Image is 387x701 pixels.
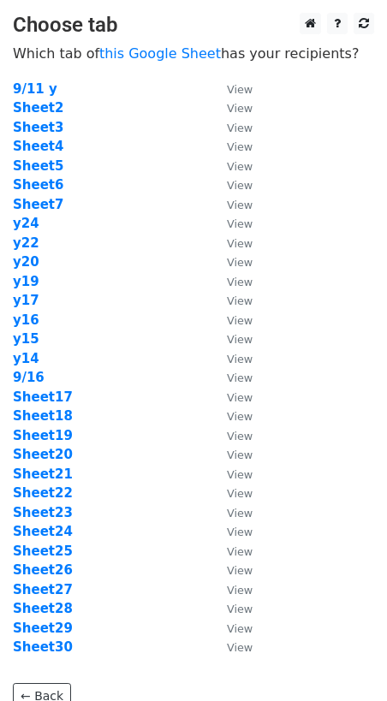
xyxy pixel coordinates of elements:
[13,254,39,270] strong: y20
[13,100,63,116] a: Sheet2
[227,641,253,654] small: View
[13,177,63,193] a: Sheet6
[227,468,253,481] small: View
[227,584,253,597] small: View
[227,487,253,500] small: View
[13,293,39,308] a: y17
[210,466,253,482] a: View
[210,197,253,212] a: View
[210,621,253,636] a: View
[210,293,253,308] a: View
[210,312,253,328] a: View
[227,371,253,384] small: View
[227,294,253,307] small: View
[227,140,253,153] small: View
[210,524,253,539] a: View
[227,122,253,134] small: View
[210,177,253,193] a: View
[13,312,39,328] a: y16
[210,562,253,578] a: View
[227,179,253,192] small: View
[210,639,253,655] a: View
[227,217,253,230] small: View
[13,235,39,251] a: y22
[210,254,253,270] a: View
[13,562,73,578] a: Sheet26
[13,466,73,482] a: Sheet21
[227,276,253,288] small: View
[13,331,39,347] a: y15
[227,160,253,173] small: View
[13,370,45,385] strong: 9/16
[13,13,374,38] h3: Choose tab
[13,428,73,443] a: Sheet19
[210,274,253,289] a: View
[210,544,253,559] a: View
[99,45,221,62] a: this Google Sheet
[227,545,253,558] small: View
[210,100,253,116] a: View
[13,447,73,462] a: Sheet20
[210,428,253,443] a: View
[210,485,253,501] a: View
[227,430,253,443] small: View
[210,158,253,174] a: View
[227,410,253,423] small: View
[13,81,57,97] a: 9/11 y
[227,353,253,365] small: View
[13,45,374,62] p: Which tab of has your recipients?
[227,526,253,538] small: View
[210,389,253,405] a: View
[13,158,63,174] a: Sheet5
[210,216,253,231] a: View
[210,582,253,597] a: View
[227,314,253,327] small: View
[210,408,253,424] a: View
[13,544,73,559] a: Sheet25
[227,564,253,577] small: View
[13,216,39,231] a: y24
[13,621,73,636] a: Sheet29
[227,449,253,461] small: View
[227,237,253,250] small: View
[13,139,63,154] a: Sheet4
[210,601,253,616] a: View
[13,408,73,424] a: Sheet18
[13,351,39,366] a: y14
[227,391,253,404] small: View
[210,351,253,366] a: View
[13,582,73,597] strong: Sheet27
[210,370,253,385] a: View
[13,274,39,289] a: y19
[13,120,63,135] a: Sheet3
[13,389,73,405] a: Sheet17
[227,507,253,520] small: View
[210,331,253,347] a: View
[227,256,253,269] small: View
[13,639,73,655] a: Sheet30
[227,333,253,346] small: View
[13,197,63,212] strong: Sheet7
[13,505,73,520] a: Sheet23
[210,81,253,97] a: View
